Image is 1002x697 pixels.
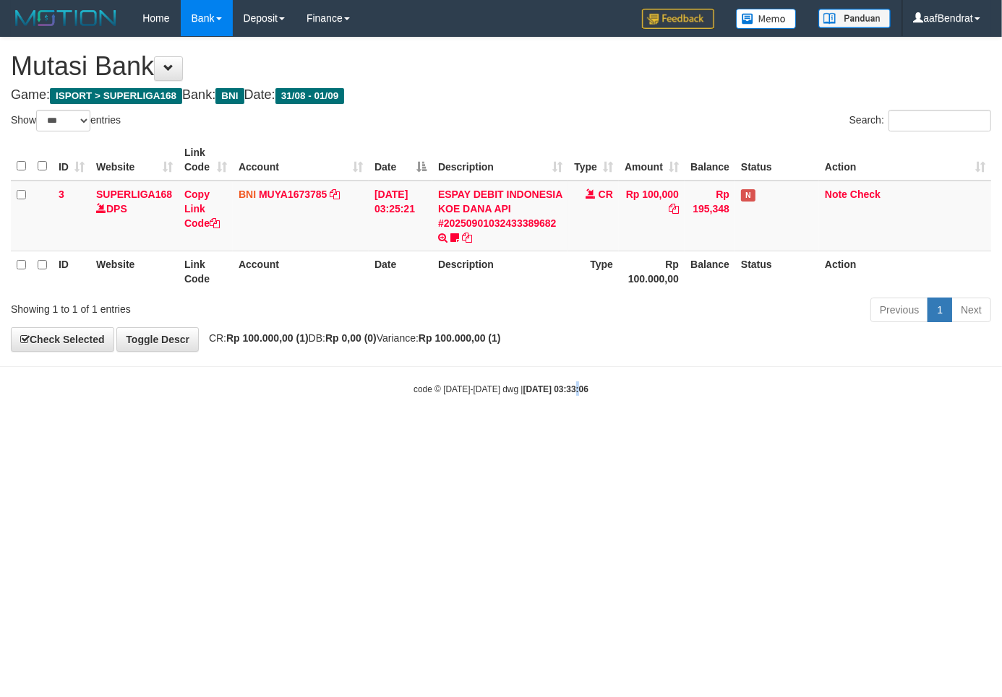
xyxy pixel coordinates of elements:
span: CR: DB: Variance: [202,332,501,344]
th: Balance [685,251,735,292]
img: Feedback.jpg [642,9,714,29]
a: Toggle Descr [116,327,199,352]
a: ESPAY DEBIT INDONESIA KOE DANA API #20250901032433389682 [438,189,562,229]
span: 3 [59,189,64,200]
a: MUYA1673785 [259,189,327,200]
th: ID: activate to sort column ascending [53,139,90,181]
a: SUPERLIGA168 [96,189,172,200]
th: Rp 100.000,00 [619,251,685,292]
a: Check Selected [11,327,114,352]
th: Action: activate to sort column ascending [819,139,991,181]
div: Showing 1 to 1 of 1 entries [11,296,407,316]
a: 1 [928,298,952,322]
a: Next [951,298,991,322]
th: Account: activate to sort column ascending [233,139,369,181]
span: Has Note [741,189,755,202]
th: Link Code [179,251,233,292]
label: Search: [849,110,991,131]
th: Type [568,251,619,292]
th: Amount: activate to sort column ascending [619,139,685,181]
th: Action [819,251,991,292]
td: DPS [90,181,179,251]
th: Status [735,139,819,181]
th: Description [432,251,568,292]
th: Description: activate to sort column ascending [432,139,568,181]
strong: Rp 0,00 (0) [325,332,377,344]
th: Balance [685,139,735,181]
th: Date [369,251,432,292]
select: Showentries [36,110,90,131]
td: Rp 195,348 [685,181,735,251]
th: Link Code: activate to sort column ascending [179,139,233,181]
th: Account [233,251,369,292]
span: 31/08 - 01/09 [275,88,345,104]
th: Status [735,251,819,292]
span: ISPORT > SUPERLIGA168 [50,88,182,104]
th: Website [90,251,179,292]
strong: Rp 100.000,00 (1) [226,332,309,344]
span: BNI [215,88,244,104]
img: Button%20Memo.svg [736,9,797,29]
small: code © [DATE]-[DATE] dwg | [414,384,588,394]
a: Note [825,189,847,200]
th: Website: activate to sort column ascending [90,139,179,181]
a: Copy Link Code [184,189,220,229]
img: MOTION_logo.png [11,7,121,29]
strong: [DATE] 03:33:06 [523,384,588,394]
img: panduan.png [818,9,891,28]
a: Copy Rp 100,000 to clipboard [669,203,679,215]
input: Search: [888,110,991,131]
span: BNI [239,189,256,200]
td: [DATE] 03:25:21 [369,181,432,251]
th: ID [53,251,90,292]
label: Show entries [11,110,121,131]
span: CR [599,189,613,200]
a: Check [850,189,881,200]
th: Type: activate to sort column ascending [568,139,619,181]
td: Rp 100,000 [619,181,685,251]
a: Previous [870,298,928,322]
h4: Game: Bank: Date: [11,88,991,103]
h1: Mutasi Bank [11,52,991,81]
th: Date: activate to sort column descending [369,139,432,181]
strong: Rp 100.000,00 (1) [419,332,501,344]
a: Copy ESPAY DEBIT INDONESIA KOE DANA API #20250901032433389682 to clipboard [462,232,472,243]
a: Copy MUYA1673785 to clipboard [330,189,340,200]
